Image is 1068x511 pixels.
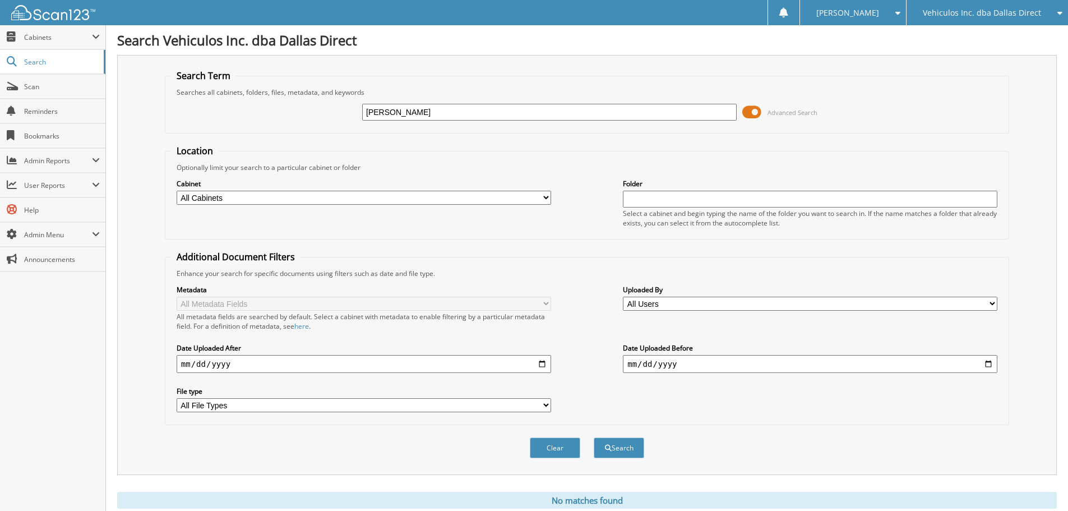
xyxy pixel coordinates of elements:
[171,70,236,82] legend: Search Term
[117,492,1057,509] div: No matches found
[530,438,580,458] button: Clear
[623,209,997,228] div: Select a cabinet and begin typing the name of the folder you want to search in. If the name match...
[24,33,92,42] span: Cabinets
[171,269,1003,278] div: Enhance your search for specific documents using filters such as date and file type.
[171,251,300,263] legend: Additional Document Filters
[24,107,100,116] span: Reminders
[24,205,100,215] span: Help
[24,230,92,240] span: Admin Menu
[623,355,997,373] input: end
[11,5,95,20] img: scan123-logo-white.svg
[24,181,92,190] span: User Reports
[623,343,997,353] label: Date Uploaded Before
[816,10,879,16] span: [PERSON_NAME]
[594,438,644,458] button: Search
[623,285,997,294] label: Uploaded By
[177,312,551,331] div: All metadata fields are searched by default. Select a cabinet with metadata to enable filtering b...
[171,163,1003,172] div: Optionally limit your search to a particular cabinet or folder
[24,255,100,264] span: Announcements
[24,156,92,165] span: Admin Reports
[24,82,100,91] span: Scan
[171,145,219,157] legend: Location
[294,321,309,331] a: here
[623,179,997,188] label: Folder
[177,285,551,294] label: Metadata
[177,179,551,188] label: Cabinet
[117,31,1057,49] h1: Search Vehiculos Inc. dba Dallas Direct
[171,88,1003,97] div: Searches all cabinets, folders, files, metadata, and keywords
[24,57,98,67] span: Search
[177,386,551,396] label: File type
[177,355,551,373] input: start
[177,343,551,353] label: Date Uploaded After
[923,10,1041,16] span: Vehiculos Inc. dba Dallas Direct
[24,131,100,141] span: Bookmarks
[768,108,817,117] span: Advanced Search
